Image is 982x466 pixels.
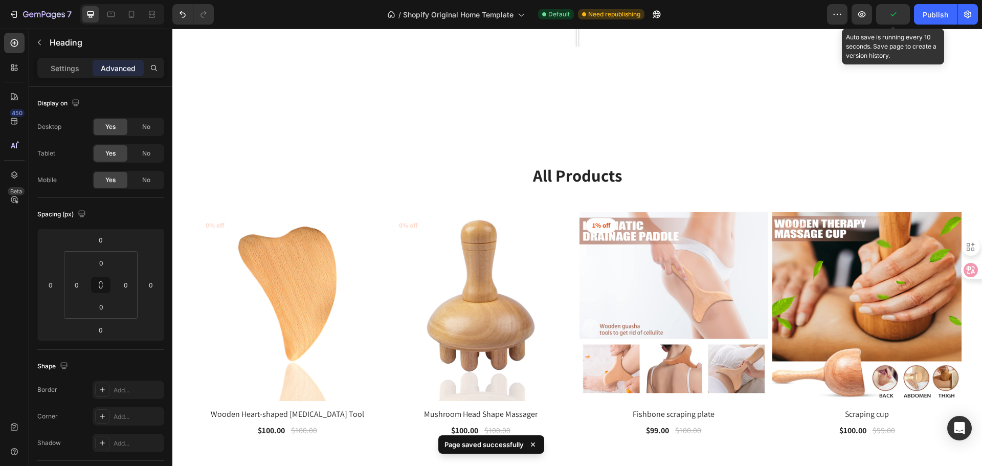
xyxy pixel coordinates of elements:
[105,149,116,158] span: Yes
[51,63,79,74] p: Settings
[923,9,948,20] div: Publish
[37,149,55,158] div: Tablet
[214,379,403,393] a: Mushroom Head Shape Massager
[91,322,111,338] input: 0
[91,232,111,248] input: 0
[10,109,25,117] div: 450
[214,183,403,372] a: Mushroom Head Shape Massager
[142,175,150,185] span: No
[278,395,307,409] div: $100.00
[37,438,61,448] div: Shadow
[548,10,570,19] span: Default
[37,175,57,185] div: Mobile
[403,9,514,20] span: Shopify Original Home Template
[607,190,639,204] pre: -1% off
[311,395,339,409] div: $100.00
[914,4,957,25] button: Publish
[588,10,640,19] span: Need republishing
[69,277,84,293] input: 0px
[172,29,982,466] iframe: Design area
[101,63,136,74] p: Advanced
[37,97,82,110] div: Display on
[37,412,58,421] div: Corner
[114,412,162,421] div: Add...
[414,190,444,204] pre: 1% off
[947,416,972,440] div: Open Intercom Messenger
[143,277,159,293] input: 0
[37,360,70,373] div: Shape
[37,385,57,394] div: Border
[142,149,150,158] span: No
[91,299,111,315] input: 0px
[37,208,88,221] div: Spacing (px)
[220,190,251,204] pre: 0% off
[118,277,133,293] input: 0px
[8,187,25,195] div: Beta
[37,122,61,131] div: Desktop
[398,9,401,20] span: /
[105,122,116,131] span: Yes
[67,8,72,20] p: 7
[444,439,524,450] p: Page saved successfully
[43,277,58,293] input: 0
[114,386,162,395] div: Add...
[105,175,116,185] span: Yes
[600,183,789,372] a: Scraping cup
[600,379,789,393] a: Scraping cup
[50,36,160,49] p: Heading
[666,395,695,409] div: $100.00
[502,395,530,409] div: $100.00
[699,395,724,409] div: $99.00
[473,395,498,409] div: $99.00
[172,4,214,25] div: Undo/Redo
[4,4,76,25] button: 7
[407,183,596,372] a: Fishbone scraping plate
[114,439,162,448] div: Add...
[142,122,150,131] span: No
[407,379,596,393] a: Fishbone scraping plate
[91,255,111,271] input: 0px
